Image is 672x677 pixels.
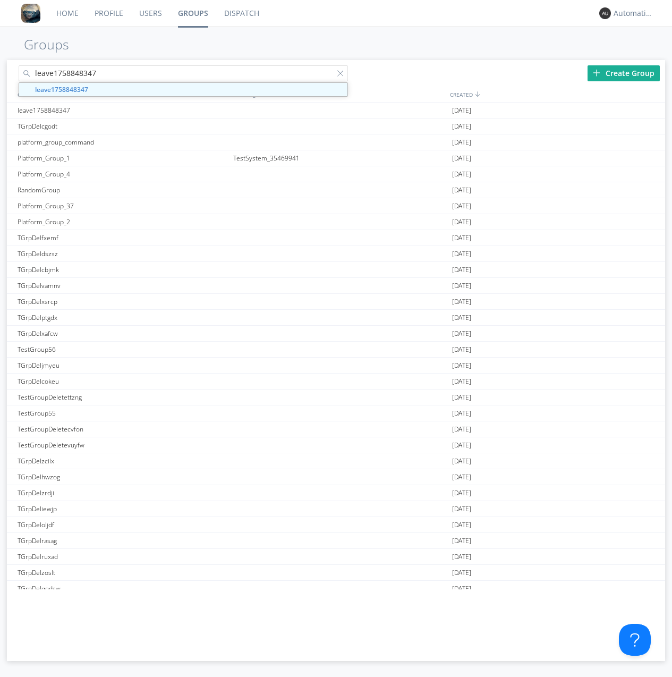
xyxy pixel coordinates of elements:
[452,469,471,485] span: [DATE]
[452,358,471,374] span: [DATE]
[452,405,471,421] span: [DATE]
[7,294,666,310] a: TGrpDelxsrcp[DATE]
[7,342,666,358] a: TestGroup56[DATE]
[593,69,600,77] img: plus.svg
[452,342,471,358] span: [DATE]
[452,262,471,278] span: [DATE]
[15,453,231,469] div: TGrpDelzcilx
[7,405,666,421] a: TestGroup55[DATE]
[452,437,471,453] span: [DATE]
[7,103,666,119] a: leave1758848347[DATE]
[452,150,471,166] span: [DATE]
[7,581,666,597] a: TGrpDelqodsw[DATE]
[452,310,471,326] span: [DATE]
[452,533,471,549] span: [DATE]
[15,103,231,118] div: leave1758848347
[7,565,666,581] a: TGrpDelzoslt[DATE]
[452,485,471,501] span: [DATE]
[7,453,666,469] a: TGrpDelzcilx[DATE]
[15,294,231,309] div: TGrpDelxsrcp
[15,310,231,325] div: TGrpDelptgdx
[15,485,231,501] div: TGrpDelzrdji
[447,87,666,102] div: CREATED
[7,517,666,533] a: TGrpDeloljdf[DATE]
[35,85,88,94] strong: leave1758848347
[15,549,231,564] div: TGrpDelruxad
[452,326,471,342] span: [DATE]
[7,262,666,278] a: TGrpDelcbjmk[DATE]
[452,278,471,294] span: [DATE]
[599,7,611,19] img: 373638.png
[452,134,471,150] span: [DATE]
[15,134,231,150] div: platform_group_command
[7,230,666,246] a: TGrpDelfxemf[DATE]
[15,182,231,198] div: RandomGroup
[7,374,666,390] a: TGrpDelcokeu[DATE]
[15,278,231,293] div: TGrpDelvamnv
[7,278,666,294] a: TGrpDelvamnv[DATE]
[452,374,471,390] span: [DATE]
[15,390,231,405] div: TestGroupDeletettzng
[7,390,666,405] a: TestGroupDeletettzng[DATE]
[15,326,231,341] div: TGrpDelxafcw
[15,198,231,214] div: Platform_Group_37
[7,533,666,549] a: TGrpDelrasag[DATE]
[231,150,449,166] div: TestSystem_35469941
[21,4,40,23] img: 8ff700cf5bab4eb8a436322861af2272
[15,374,231,389] div: TGrpDelcokeu
[15,262,231,277] div: TGrpDelcbjmk
[7,310,666,326] a: TGrpDelptgdx[DATE]
[7,166,666,182] a: Platform_Group_4[DATE]
[452,421,471,437] span: [DATE]
[452,501,471,517] span: [DATE]
[15,437,231,453] div: TestGroupDeletevuyfw
[588,65,660,81] div: Create Group
[7,549,666,565] a: TGrpDelruxad[DATE]
[452,103,471,119] span: [DATE]
[15,87,228,102] div: GROUPS
[15,214,231,230] div: Platform_Group_2
[614,8,653,19] div: Automation+0004
[19,65,348,81] input: Search groups
[15,246,231,261] div: TGrpDeldszsz
[7,485,666,501] a: TGrpDelzrdji[DATE]
[7,358,666,374] a: TGrpDeljmyeu[DATE]
[15,166,231,182] div: Platform_Group_4
[452,549,471,565] span: [DATE]
[15,565,231,580] div: TGrpDelzoslt
[452,581,471,597] span: [DATE]
[452,517,471,533] span: [DATE]
[15,533,231,548] div: TGrpDelrasag
[15,358,231,373] div: TGrpDeljmyeu
[15,405,231,421] div: TestGroup55
[452,246,471,262] span: [DATE]
[15,501,231,517] div: TGrpDeliewjp
[7,246,666,262] a: TGrpDeldszsz[DATE]
[7,437,666,453] a: TestGroupDeletevuyfw[DATE]
[7,150,666,166] a: Platform_Group_1TestSystem_35469941[DATE]
[15,517,231,532] div: TGrpDeloljdf
[7,182,666,198] a: RandomGroup[DATE]
[452,453,471,469] span: [DATE]
[7,326,666,342] a: TGrpDelxafcw[DATE]
[452,119,471,134] span: [DATE]
[15,421,231,437] div: TestGroupDeletecvfon
[619,624,651,656] iframe: Toggle Customer Support
[7,501,666,517] a: TGrpDeliewjp[DATE]
[7,421,666,437] a: TestGroupDeletecvfon[DATE]
[7,119,666,134] a: TGrpDelcgodt[DATE]
[15,119,231,134] div: TGrpDelcgodt
[15,469,231,485] div: TGrpDelhwzog
[452,182,471,198] span: [DATE]
[7,469,666,485] a: TGrpDelhwzog[DATE]
[452,198,471,214] span: [DATE]
[452,230,471,246] span: [DATE]
[452,166,471,182] span: [DATE]
[15,150,231,166] div: Platform_Group_1
[7,198,666,214] a: Platform_Group_37[DATE]
[7,214,666,230] a: Platform_Group_2[DATE]
[15,581,231,596] div: TGrpDelqodsw
[452,565,471,581] span: [DATE]
[452,294,471,310] span: [DATE]
[15,342,231,357] div: TestGroup56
